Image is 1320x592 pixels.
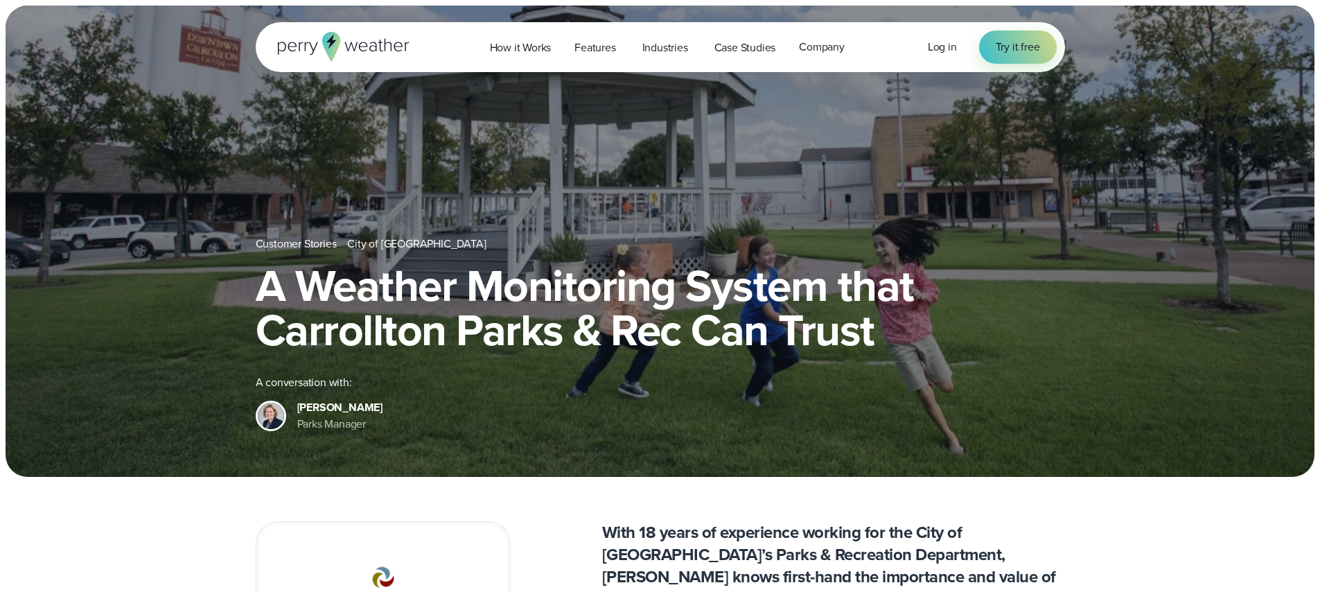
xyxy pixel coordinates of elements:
div: [PERSON_NAME] [297,399,382,416]
div: Parks Manager [297,416,382,433]
span: Company [799,39,845,55]
a: Case Studies [703,33,788,62]
span: Case Studies [714,40,776,56]
img: Kim Bybee [258,403,284,429]
span: Try it free [996,39,1040,55]
a: Try it free [979,31,1057,64]
a: How it Works [478,33,563,62]
nav: Breadcrumb [256,236,1065,252]
a: Log in [928,39,957,55]
a: Customer Stories [256,236,337,252]
div: A conversation with: [256,374,1065,391]
span: Industries [642,40,688,56]
a: City of [GEOGRAPHIC_DATA] [347,236,486,252]
span: Features [574,40,615,56]
span: How it Works [490,40,552,56]
h1: A Weather Monitoring System that Carrollton Parks & Rec Can Trust [256,263,1065,352]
